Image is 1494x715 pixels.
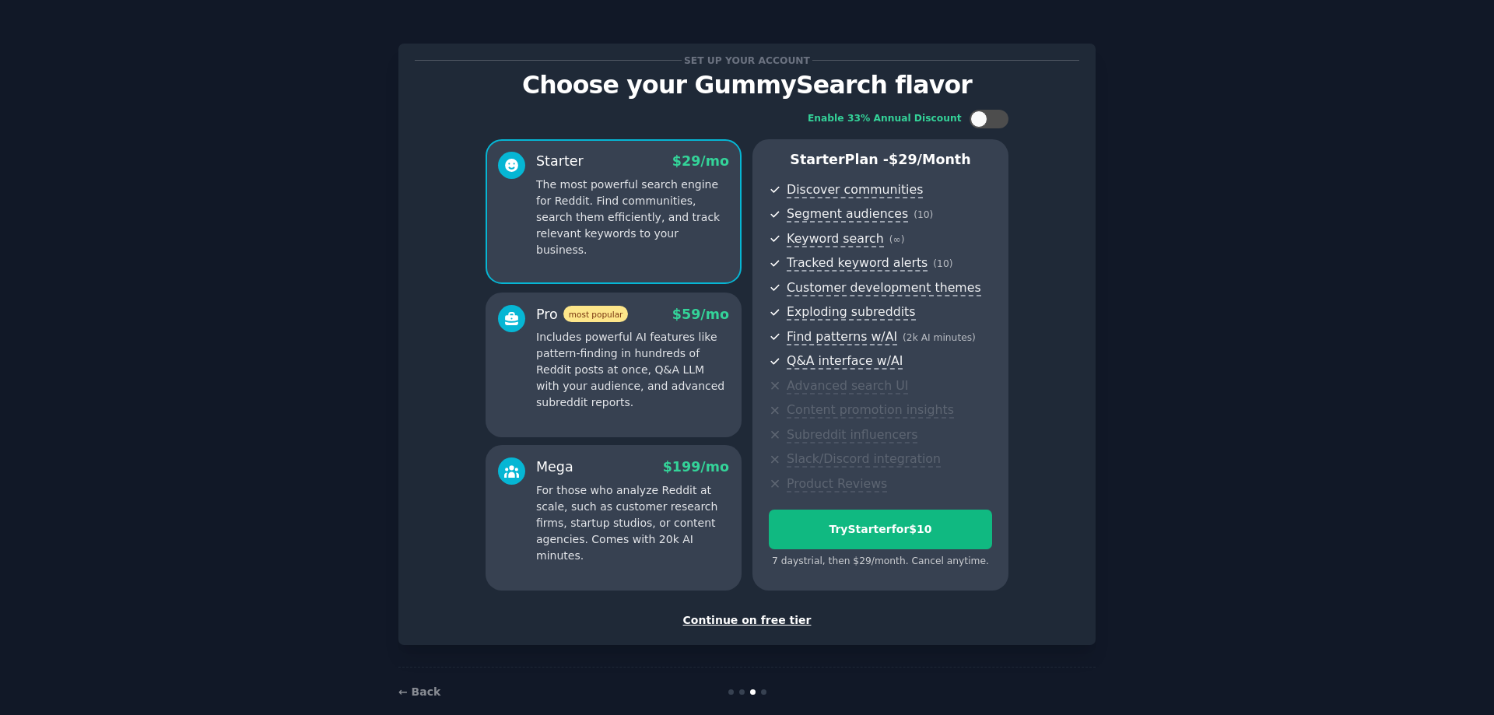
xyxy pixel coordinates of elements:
[787,378,908,394] span: Advanced search UI
[787,353,903,370] span: Q&A interface w/AI
[787,280,981,296] span: Customer development themes
[914,209,933,220] span: ( 10 )
[769,510,992,549] button: TryStarterfor$10
[787,402,954,419] span: Content promotion insights
[770,521,991,538] div: Try Starter for $10
[536,152,584,171] div: Starter
[672,153,729,169] span: $ 29 /mo
[787,182,923,198] span: Discover communities
[672,307,729,322] span: $ 59 /mo
[889,152,971,167] span: $ 29 /month
[536,177,729,258] p: The most powerful search engine for Reddit. Find communities, search them efficiently, and track ...
[787,231,884,247] span: Keyword search
[398,685,440,698] a: ← Back
[787,427,917,443] span: Subreddit influencers
[415,612,1079,629] div: Continue on free tier
[663,459,729,475] span: $ 199 /mo
[787,329,897,345] span: Find patterns w/AI
[808,112,962,126] div: Enable 33% Annual Discount
[536,329,729,411] p: Includes powerful AI features like pattern-finding in hundreds of Reddit posts at once, Q&A LLM w...
[889,234,905,245] span: ( ∞ )
[415,72,1079,99] p: Choose your GummySearch flavor
[536,482,729,564] p: For those who analyze Reddit at scale, such as customer research firms, startup studios, or conte...
[787,206,908,223] span: Segment audiences
[787,451,941,468] span: Slack/Discord integration
[682,52,813,68] span: Set up your account
[933,258,952,269] span: ( 10 )
[769,555,992,569] div: 7 days trial, then $ 29 /month . Cancel anytime.
[787,476,887,492] span: Product Reviews
[536,305,628,324] div: Pro
[787,255,928,272] span: Tracked keyword alerts
[769,150,992,170] p: Starter Plan -
[787,304,915,321] span: Exploding subreddits
[903,332,976,343] span: ( 2k AI minutes )
[536,457,573,477] div: Mega
[563,306,629,322] span: most popular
